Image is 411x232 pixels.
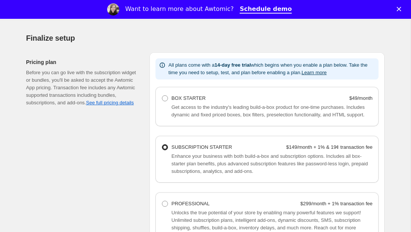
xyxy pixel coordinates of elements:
[171,144,232,150] span: SUBSCRIPTION STARTER
[168,61,376,76] p: All plans come with a which begins when you enable a plan below. Take the time you need to setup,...
[214,62,251,68] b: 14-day free trial
[107,3,119,15] img: Profile image for Emily
[125,5,234,13] div: Want to learn more about Awtomic?
[26,58,137,66] h2: Pricing plan
[240,5,292,14] a: Schedule demo
[286,144,373,150] strong: $149/month + 1% & 19¢ transaction fee
[171,95,206,101] span: BOX STARTER
[397,7,404,11] div: Close
[349,95,373,101] strong: $49/month
[300,201,373,206] strong: $299/month + 1% transaction fee
[171,201,209,206] span: PROFESSIONAL
[171,104,365,118] span: Get access to the industry's leading build-a-box product for one-time purchases. Includes dynamic...
[26,34,75,42] span: Finalize setup
[26,69,137,107] div: Before you can go live with the subscription widget or bundles, you'll be asked to accept the Awt...
[302,70,326,75] button: Learn more
[86,100,134,105] a: See full pricing details
[171,153,368,174] span: Enhance your business with both build-a-box and subscription options. Includes all box-starter pl...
